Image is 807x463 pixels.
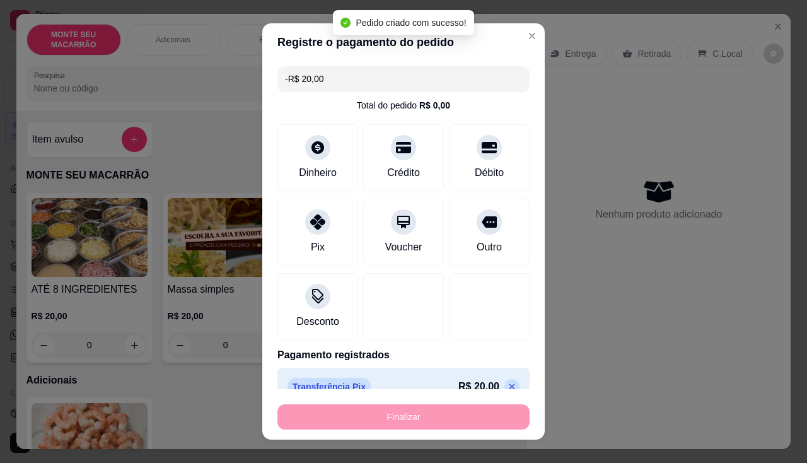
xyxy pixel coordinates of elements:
[262,23,545,61] header: Registre o pagamento do pedido
[277,348,530,363] p: Pagamento registrados
[357,99,450,112] div: Total do pedido
[477,240,502,255] div: Outro
[356,18,466,28] span: Pedido criado com sucesso!
[387,165,420,180] div: Crédito
[385,240,422,255] div: Voucher
[285,66,522,91] input: Ex.: hambúrguer de cordeiro
[458,379,499,394] p: R$ 20,00
[340,18,351,28] span: check-circle
[296,314,339,329] div: Desconto
[299,165,337,180] div: Dinheiro
[287,378,371,396] p: Transferência Pix
[419,99,450,112] div: R$ 0,00
[311,240,325,255] div: Pix
[475,165,504,180] div: Débito
[522,26,542,46] button: Close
